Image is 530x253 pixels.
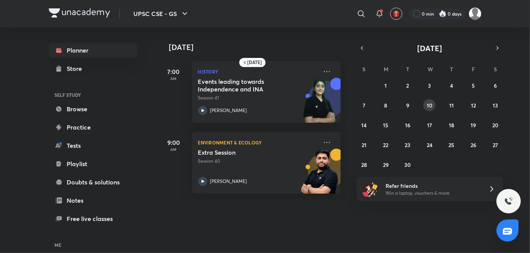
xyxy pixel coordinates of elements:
abbr: September 11, 2025 [449,102,454,109]
abbr: September 19, 2025 [471,122,476,129]
p: Session 40 [198,158,318,165]
abbr: September 3, 2025 [428,82,431,89]
abbr: September 16, 2025 [405,122,410,129]
abbr: September 6, 2025 [494,82,497,89]
button: September 9, 2025 [402,99,414,111]
abbr: September 23, 2025 [405,141,411,149]
abbr: September 25, 2025 [448,141,454,149]
p: Session 41 [198,94,318,101]
button: September 24, 2025 [423,139,436,151]
abbr: September 15, 2025 [383,122,389,129]
button: September 7, 2025 [358,99,370,111]
img: referral [363,181,378,197]
a: Browse [49,101,137,117]
abbr: September 29, 2025 [383,161,389,168]
abbr: September 12, 2025 [471,102,476,109]
abbr: Wednesday [428,66,433,73]
button: September 6, 2025 [489,79,501,91]
a: Planner [49,43,137,58]
a: Store [49,61,137,76]
button: September 11, 2025 [445,99,458,111]
button: September 19, 2025 [467,119,479,131]
button: September 28, 2025 [358,159,370,171]
button: September 10, 2025 [423,99,436,111]
button: September 15, 2025 [380,119,392,131]
a: Doubts & solutions [49,175,137,190]
button: September 30, 2025 [402,159,414,171]
button: September 4, 2025 [445,79,458,91]
h5: Events leading towards Independence and INA [198,78,293,93]
abbr: September 18, 2025 [449,122,454,129]
button: September 14, 2025 [358,119,370,131]
abbr: Tuesday [406,66,409,73]
img: ttu [504,197,513,206]
button: September 3, 2025 [423,79,436,91]
abbr: Thursday [450,66,453,73]
a: Playlist [49,156,137,171]
p: [PERSON_NAME] [210,107,247,114]
button: September 20, 2025 [489,119,501,131]
button: September 1, 2025 [380,79,392,91]
button: [DATE] [367,43,492,53]
abbr: September 7, 2025 [363,102,365,109]
button: September 25, 2025 [445,139,458,151]
button: September 12, 2025 [467,99,479,111]
h6: Refer friends [386,182,479,190]
h5: 9:00 [159,138,189,147]
abbr: September 17, 2025 [427,122,432,129]
p: Environment & Ecology [198,138,318,147]
abbr: September 1, 2025 [385,82,387,89]
p: [PERSON_NAME] [210,178,247,185]
h6: ME [49,239,137,251]
h6: SELF STUDY [49,88,137,101]
button: September 16, 2025 [402,119,414,131]
button: UPSC CSE - GS [129,6,194,21]
h5: 7:00 [159,67,189,76]
p: History [198,67,318,76]
button: avatar [390,8,402,20]
img: saarthak [469,7,482,20]
button: September 13, 2025 [489,99,501,111]
abbr: September 10, 2025 [427,102,432,109]
button: September 26, 2025 [467,139,479,151]
p: AM [159,147,189,152]
button: September 2, 2025 [402,79,414,91]
button: September 21, 2025 [358,139,370,151]
button: September 23, 2025 [402,139,414,151]
a: Company Logo [49,8,110,19]
img: avatar [393,10,400,17]
abbr: September 30, 2025 [405,161,411,168]
div: Store [67,64,87,73]
button: September 22, 2025 [380,139,392,151]
img: Company Logo [49,8,110,18]
img: streak [439,10,447,18]
abbr: September 8, 2025 [384,102,387,109]
h6: [DATE] [248,59,262,66]
abbr: September 24, 2025 [427,141,432,149]
h5: Extra Session [198,149,293,156]
abbr: September 5, 2025 [472,82,475,89]
abbr: Monday [384,66,389,73]
abbr: September 4, 2025 [450,82,453,89]
button: September 5, 2025 [467,79,479,91]
a: Free live classes [49,211,137,226]
button: September 8, 2025 [380,99,392,111]
a: Tests [49,138,137,153]
button: September 18, 2025 [445,119,458,131]
h4: [DATE] [169,43,348,52]
p: Win a laptop, vouchers & more [386,190,479,197]
abbr: September 27, 2025 [493,141,498,149]
abbr: Friday [472,66,475,73]
abbr: September 20, 2025 [492,122,498,129]
abbr: September 21, 2025 [362,141,367,149]
button: September 27, 2025 [489,139,501,151]
a: Practice [49,120,137,135]
p: AM [159,76,189,81]
abbr: September 13, 2025 [493,102,498,109]
img: unacademy [299,78,341,130]
a: Notes [49,193,137,208]
button: September 29, 2025 [380,159,392,171]
abbr: Saturday [494,66,497,73]
abbr: September 28, 2025 [361,161,367,168]
abbr: Sunday [362,66,365,73]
